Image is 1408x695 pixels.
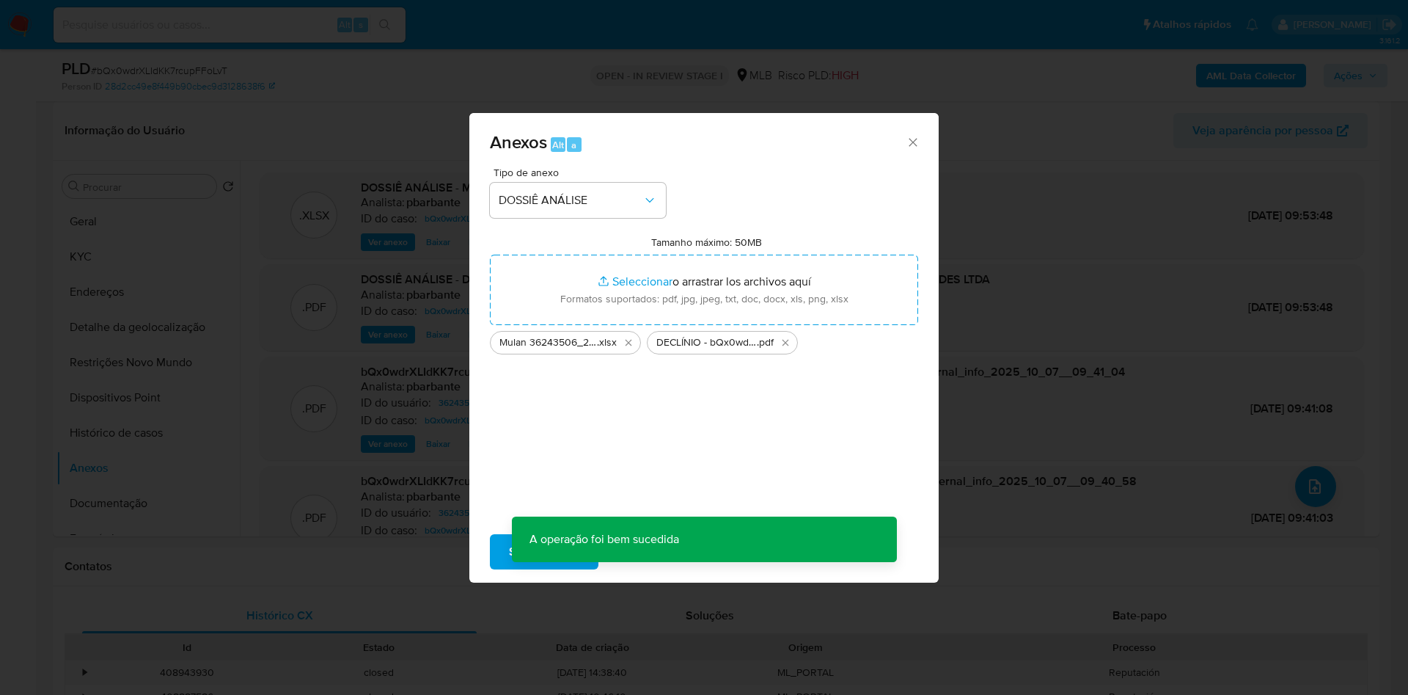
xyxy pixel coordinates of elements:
[906,135,919,148] button: Cerrar
[757,335,774,350] span: .pdf
[499,193,642,208] span: DOSSIÊ ANÁLISE
[509,536,579,568] span: Subir arquivo
[490,325,918,354] ul: Archivos seleccionados
[490,129,547,155] span: Anexos
[499,335,597,350] span: Mulan 36243506_2025_09_30_13_57_38
[623,536,671,568] span: Cancelar
[597,335,617,350] span: .xlsx
[571,138,576,152] span: a
[490,534,598,570] button: Subir arquivo
[620,334,637,352] button: Eliminar Mulan 36243506_2025_09_30_13_57_38.xlsx
[490,183,666,218] button: DOSSIÊ ANÁLISE
[552,138,564,152] span: Alt
[651,236,762,249] label: Tamanho máximo: 50MB
[777,334,794,352] button: Eliminar DECLÍNIO - bQx0wdrXLIdKK7rcupFFoLvT - CNPJ 18774254000122 - ABCOMPRAS UTILIDADES LTDA.pdf
[494,167,670,178] span: Tipo de anexo
[656,335,757,350] span: DECLÍNIO - bQx0wdrXLIdKK7rcupFFoLvT - CNPJ 18774254000122 - ABCOMPRAS UTILIDADES LTDA
[512,517,697,562] p: A operação foi bem sucedida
